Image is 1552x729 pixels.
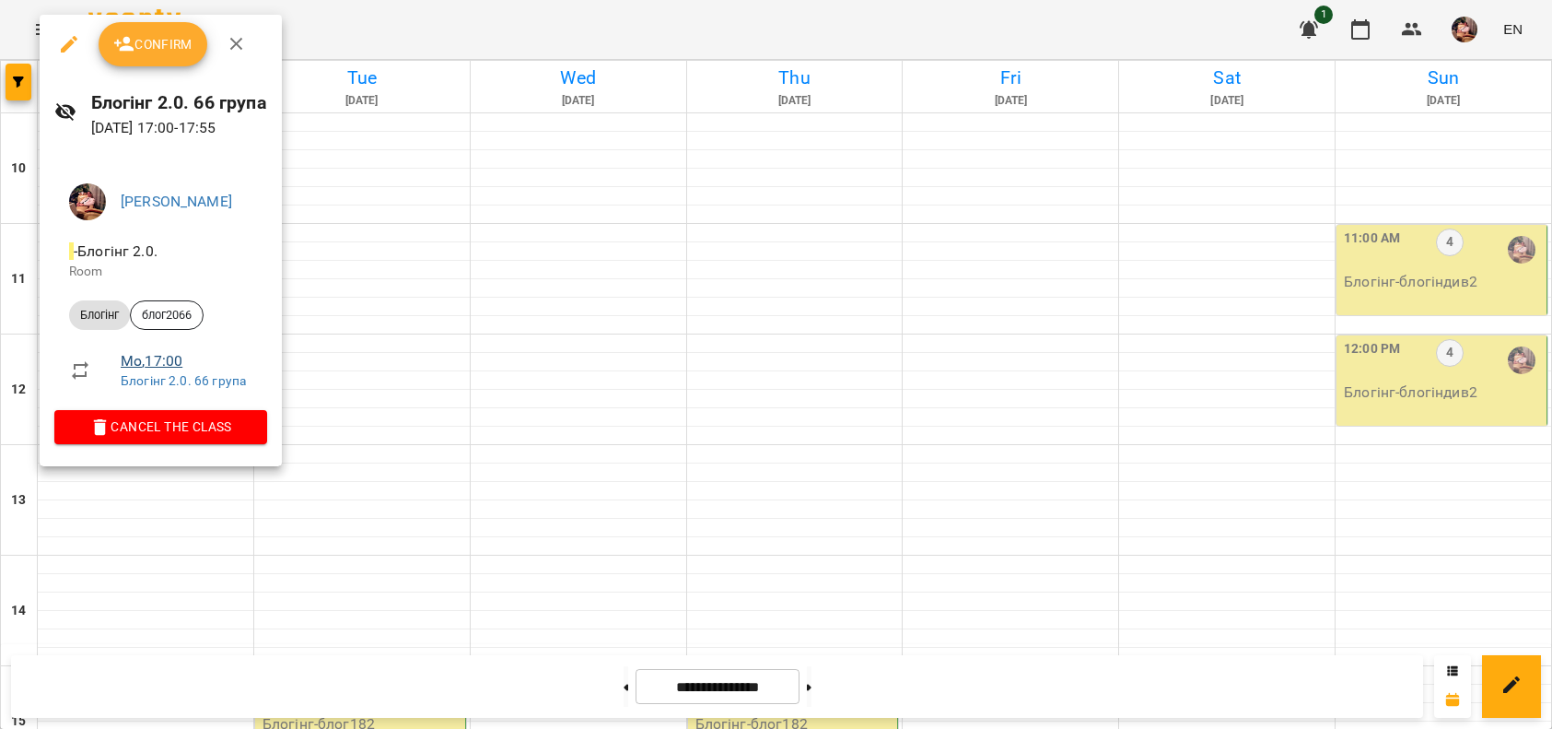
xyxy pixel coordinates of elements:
p: [DATE] 17:00 - 17:55 [91,117,267,139]
span: Confirm [113,33,193,55]
p: Room [69,263,252,281]
div: блог2066 [130,300,204,330]
span: Блогінг [69,307,130,323]
a: Блогінг 2.0. 66 група [121,373,246,388]
span: Cancel the class [69,416,252,438]
button: Cancel the class [54,410,267,443]
a: Mo , 17:00 [121,352,182,370]
button: Confirm [99,22,207,66]
span: - Блогінг 2.0. [69,242,161,260]
a: [PERSON_NAME] [121,193,232,210]
span: блог2066 [131,307,203,323]
h6: Блогінг 2.0. 66 група [91,88,267,117]
img: 2a048b25d2e557de8b1a299ceab23d88.jpg [69,183,106,220]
